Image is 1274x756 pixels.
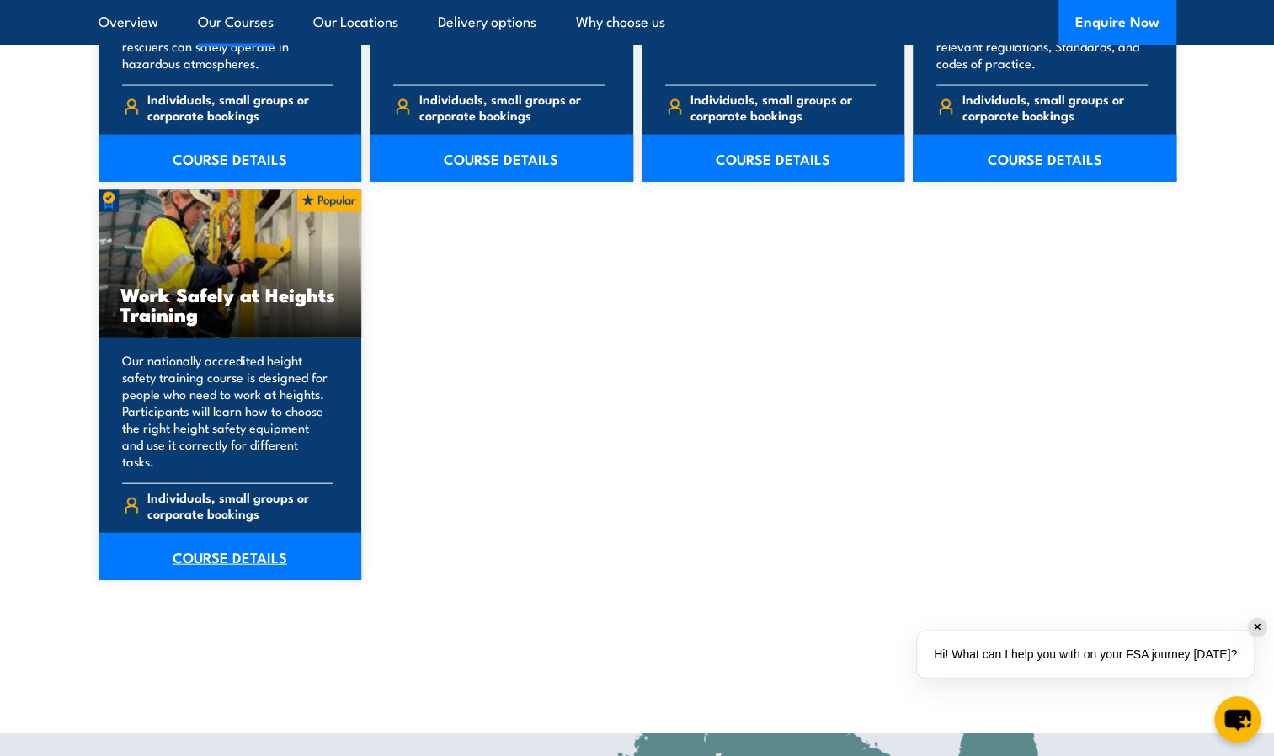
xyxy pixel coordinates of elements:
span: Individuals, small groups or corporate bookings [147,489,333,521]
span: Individuals, small groups or corporate bookings [690,91,876,123]
span: Individuals, small groups or corporate bookings [147,91,333,123]
a: COURSE DETAILS [642,135,905,182]
a: COURSE DETAILS [99,533,362,580]
a: COURSE DETAILS [99,135,362,182]
button: chat-button [1214,696,1261,743]
span: Individuals, small groups or corporate bookings [419,91,605,123]
span: Individuals, small groups or corporate bookings [962,91,1148,123]
a: COURSE DETAILS [913,135,1176,182]
h3: Work Safely at Heights Training [120,285,340,323]
div: ✕ [1248,618,1266,636]
p: Our nationally accredited height safety training course is designed for people who need to work a... [122,352,333,470]
div: Hi! What can I help you with on your FSA journey [DATE]? [917,631,1254,678]
a: COURSE DETAILS [370,135,633,182]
